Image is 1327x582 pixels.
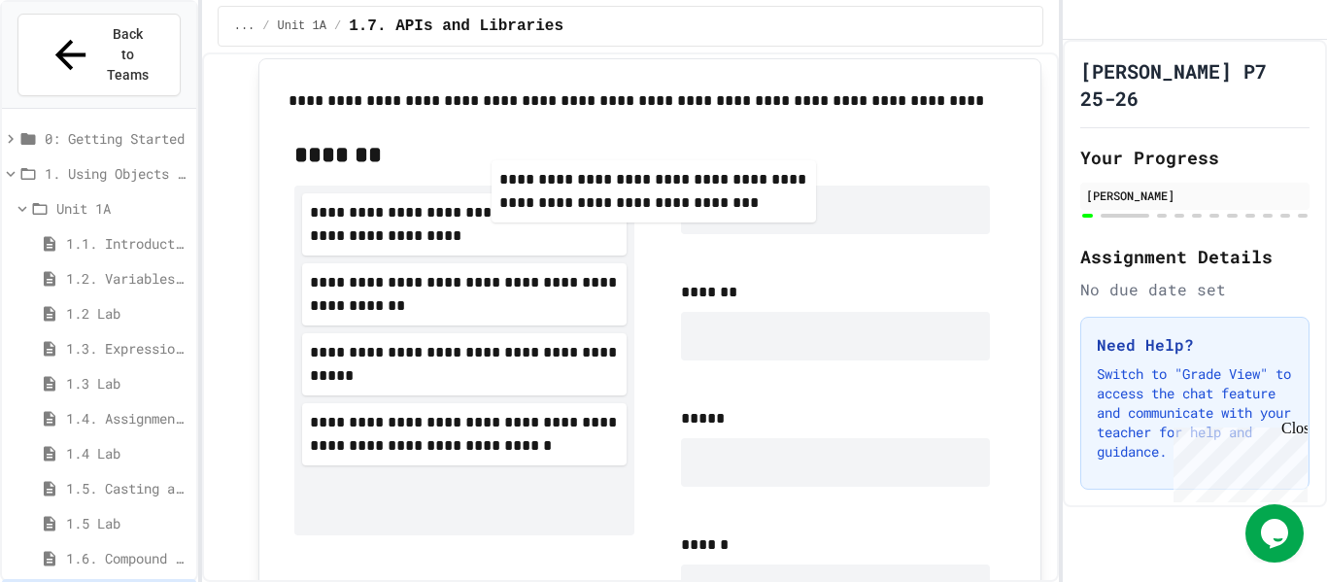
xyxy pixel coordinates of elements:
[1080,144,1310,171] h2: Your Progress
[17,14,181,96] button: Back to Teams
[66,268,188,289] span: 1.2. Variables and Data Types
[1245,504,1308,563] iframe: chat widget
[66,373,188,394] span: 1.3 Lab
[1097,333,1293,357] h3: Need Help?
[66,233,188,254] span: 1.1. Introduction to Algorithms, Programming, and Compilers
[66,443,188,463] span: 1.4 Lab
[66,338,188,359] span: 1.3. Expressions and Output [New]
[66,303,188,324] span: 1.2 Lab
[56,198,188,219] span: Unit 1A
[234,18,255,34] span: ...
[1097,364,1293,462] p: Switch to "Grade View" to access the chat feature and communicate with your teacher for help and ...
[1166,420,1308,502] iframe: chat widget
[66,513,188,533] span: 1.5 Lab
[349,15,563,38] span: 1.7. APIs and Libraries
[66,548,188,568] span: 1.6. Compound Assignment Operators
[1086,187,1304,204] div: [PERSON_NAME]
[1080,278,1310,301] div: No due date set
[278,18,326,34] span: Unit 1A
[66,408,188,428] span: 1.4. Assignment and Input
[1080,243,1310,270] h2: Assignment Details
[334,18,341,34] span: /
[1080,57,1310,112] h1: [PERSON_NAME] P7 25-26
[66,478,188,498] span: 1.5. Casting and Ranges of Values
[262,18,269,34] span: /
[8,8,134,123] div: Chat with us now!Close
[45,163,188,184] span: 1. Using Objects and Methods
[105,24,151,86] span: Back to Teams
[45,128,188,149] span: 0: Getting Started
